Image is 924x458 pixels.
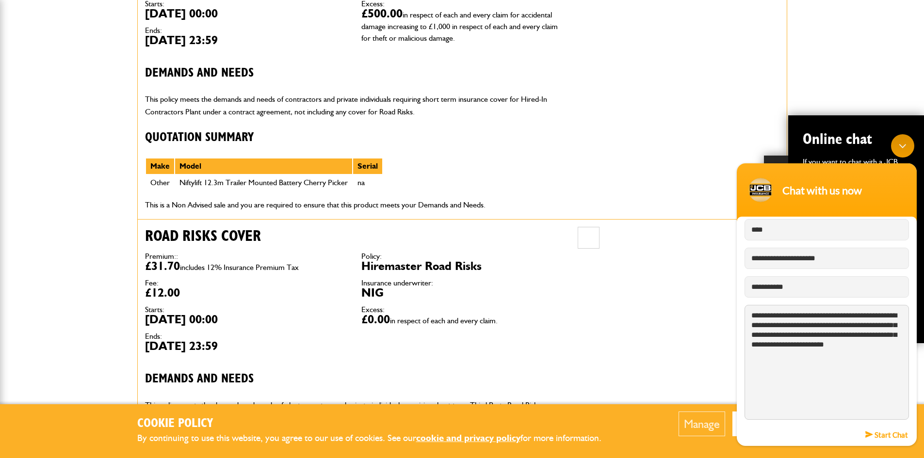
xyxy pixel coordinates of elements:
p: By continuing to use this website, you agree to our use of cookies. See our for more information. [137,431,617,446]
dd: [DATE] 00:00 [145,8,347,19]
dd: £12.00 [145,287,347,299]
dd: £0.00 [361,314,563,325]
dd: £500.00 [361,8,563,43]
p: This policy meets the demands and needs of contractors and private individuals requiring short te... [145,93,563,118]
dd: Hiremaster Road Risks [361,260,563,272]
dd: [DATE] 23:59 [145,34,347,46]
th: Model [175,158,353,174]
iframe: SalesIQ Chatwindow [732,129,922,451]
span: in respect of each and every claim for accidental damage increasing to £1,000 in respect of each ... [361,10,558,43]
button: Manage [679,411,725,436]
td: Other [146,174,175,191]
span: in respect of each and every claim. [390,316,498,325]
td: Niftylift 12.3m Trailer Mounted Battery Cherry Picker [175,174,353,191]
p: This policy meets the demands and needs of plant operators and private individuals requiring shor... [145,399,563,424]
h3: Quotation Summary [145,130,563,145]
td: na [353,174,383,191]
dt: Premium:: [145,253,347,260]
span: includes 12% Insurance Premium Tax [180,263,299,272]
dt: Policy: [361,253,563,260]
dt: Ends: [145,27,347,34]
dt: Starts: [145,306,347,314]
h3: Demands and needs [145,66,563,81]
th: Serial [353,158,383,174]
dd: £31.70 [145,260,347,272]
dd: [DATE] 00:00 [145,314,347,325]
dt: Fee: [145,279,347,287]
dt: Ends: [145,332,347,340]
th: Make [146,158,175,174]
h2: Cookie Policy [137,416,617,431]
h3: Demands and needs [145,372,563,387]
a: cookie and privacy policy [416,432,520,443]
p: This is a Non Advised sale and you are required to ensure that this product meets your Demands an... [145,199,563,211]
dt: Excess: [361,306,563,314]
h2: Road risks cover [145,227,563,245]
dd: NIG [361,287,563,299]
dd: [DATE] 23:59 [145,340,347,352]
dt: Insurance underwriter: [361,279,563,287]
